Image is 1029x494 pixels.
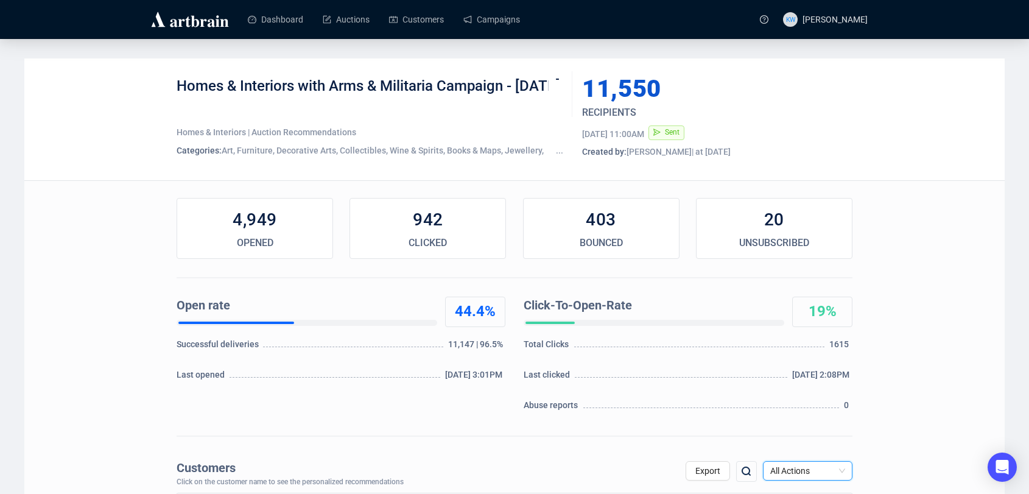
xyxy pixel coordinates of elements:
div: Successful deliveries [177,338,261,356]
div: [DATE] 11:00AM [582,128,644,140]
div: 942 [350,208,505,232]
span: Created by: [582,147,627,157]
div: Customers [177,461,404,475]
a: Customers [389,4,444,35]
span: Sent [665,128,680,136]
div: [PERSON_NAME] | at [DATE] [582,146,852,158]
div: Last clicked [524,369,573,387]
span: [PERSON_NAME] [802,15,868,24]
div: 20 [697,208,852,232]
div: Total Clicks [524,338,572,356]
span: KW [785,14,795,24]
div: Click-To-Open-Rate [524,297,779,315]
div: 11,147 | 96.5% [448,338,505,356]
img: search.png [739,464,754,479]
div: CLICKED [350,236,505,250]
div: Open Intercom Messenger [988,453,1017,482]
div: Abuse reports [524,399,581,417]
span: question-circle [760,15,768,24]
div: 1615 [829,338,852,356]
a: Dashboard [248,4,303,35]
div: 4,949 [177,208,332,232]
div: Art, Furniture, Decorative Arts, Collectibles, Wine & Spirits, Books & Maps, Jewellery, Watches &... [177,144,563,157]
a: Auctions [323,4,370,35]
div: OPENED [177,236,332,250]
div: RECIPIENTS [582,105,806,120]
div: BOUNCED [524,236,679,250]
span: Categories: [177,146,222,155]
div: 11,550 [582,77,795,101]
div: Open rate [177,297,432,315]
div: 19% [793,302,852,322]
a: Campaigns [463,4,520,35]
div: Last opened [177,369,228,387]
div: [DATE] 3:01PM [445,369,505,387]
div: 403 [524,208,679,232]
span: Export [695,466,720,476]
div: 0 [844,399,852,417]
div: Homes & Interiors with Arms & Militaria Campaign - [DATE] [177,77,563,113]
div: [DATE] 2:08PM [792,369,852,387]
span: All Actions [770,462,845,480]
div: Click on the customer name to see the personalized recommendations [177,478,404,487]
button: Export [686,461,730,481]
span: send [653,129,661,136]
div: 44.4% [446,302,505,322]
img: logo [149,10,231,29]
div: UNSUBSCRIBED [697,236,852,250]
div: Homes & Interiors | Auction Recommendations [177,126,563,138]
